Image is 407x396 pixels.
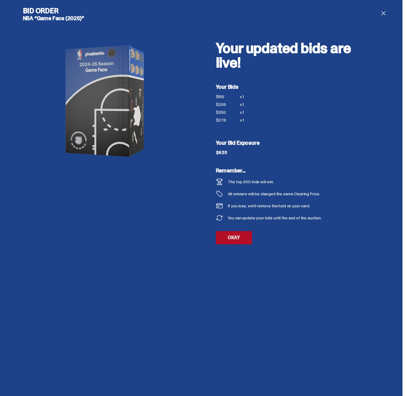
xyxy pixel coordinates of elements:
[240,110,250,118] div: x 1
[216,84,365,90] h5: Your Bids
[240,118,250,126] div: x 1
[216,102,240,107] div: $205
[216,118,240,122] div: $276
[216,231,252,244] a: OKAY
[240,102,250,110] div: x 1
[216,41,365,70] h2: Your updated bids are live!
[228,204,310,208] div: If you lose, we’ll remove the hold on your card.
[23,7,189,14] h4: Bid Order
[216,168,327,173] h5: Remember...
[216,94,240,99] div: $155
[216,140,365,146] h5: Your Bid Exposure
[228,216,322,220] div: You can update your bids until the end of the auction.
[46,26,166,176] img: product image
[23,16,189,21] h5: NBA “Game Face (2025)”
[228,192,327,196] div: All winners will be charged the same Clearing Price.
[216,110,240,114] div: $255
[228,180,274,184] div: The top 300 bids will win.
[216,150,227,155] div: $620
[240,94,250,102] div: x 1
